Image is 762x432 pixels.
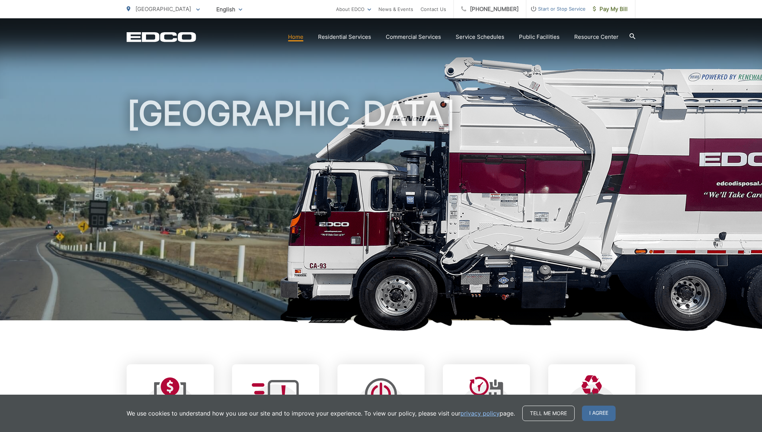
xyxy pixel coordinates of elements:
[318,33,371,41] a: Residential Services
[127,95,635,327] h1: [GEOGRAPHIC_DATA]
[456,33,504,41] a: Service Schedules
[460,409,500,418] a: privacy policy
[135,5,191,12] span: [GEOGRAPHIC_DATA]
[593,5,628,14] span: Pay My Bill
[127,32,196,42] a: EDCD logo. Return to the homepage.
[386,33,441,41] a: Commercial Services
[288,33,303,41] a: Home
[522,406,575,421] a: Tell me more
[421,5,446,14] a: Contact Us
[211,3,248,16] span: English
[519,33,560,41] a: Public Facilities
[127,409,515,418] p: We use cookies to understand how you use our site and to improve your experience. To view our pol...
[378,5,413,14] a: News & Events
[574,33,619,41] a: Resource Center
[336,5,371,14] a: About EDCO
[582,406,616,421] span: I agree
